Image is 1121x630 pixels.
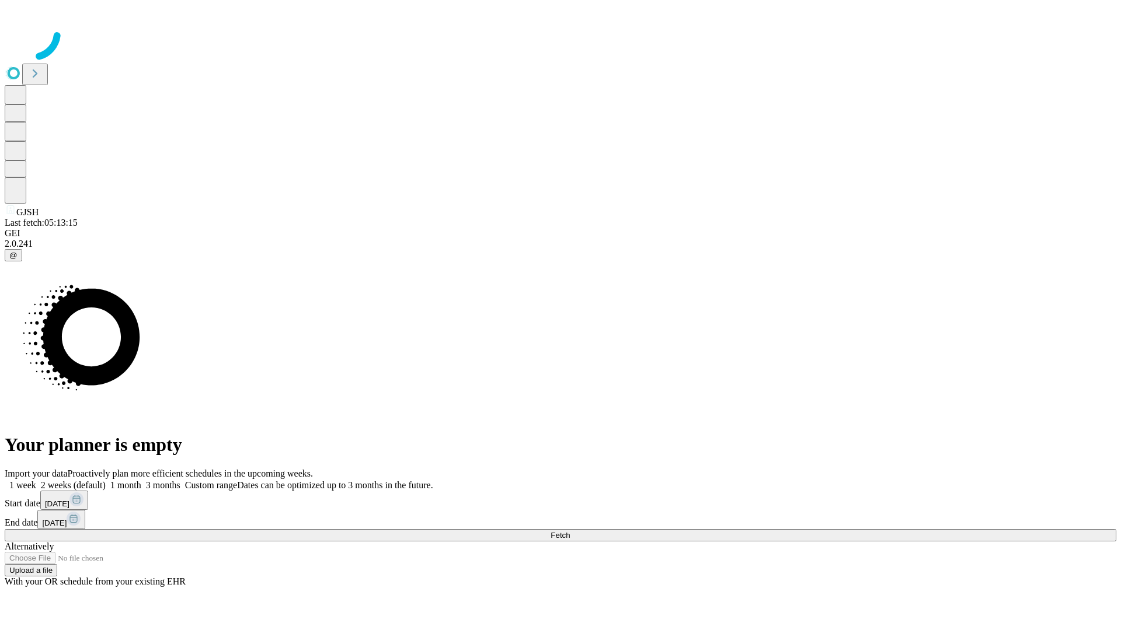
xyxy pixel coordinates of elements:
[41,480,106,490] span: 2 weeks (default)
[146,480,180,490] span: 3 months
[5,468,68,478] span: Import your data
[16,207,39,217] span: GJSH
[42,519,67,527] span: [DATE]
[5,529,1116,541] button: Fetch
[5,491,1116,510] div: Start date
[5,564,57,576] button: Upload a file
[9,251,18,260] span: @
[185,480,237,490] span: Custom range
[5,510,1116,529] div: End date
[37,510,85,529] button: [DATE]
[68,468,313,478] span: Proactively plan more efficient schedules in the upcoming weeks.
[45,499,69,508] span: [DATE]
[551,531,570,540] span: Fetch
[5,228,1116,239] div: GEI
[40,491,88,510] button: [DATE]
[5,541,54,551] span: Alternatively
[5,576,186,586] span: With your OR schedule from your existing EHR
[5,239,1116,249] div: 2.0.241
[237,480,433,490] span: Dates can be optimized up to 3 months in the future.
[110,480,141,490] span: 1 month
[9,480,36,490] span: 1 week
[5,218,78,228] span: Last fetch: 05:13:15
[5,249,22,261] button: @
[5,434,1116,456] h1: Your planner is empty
